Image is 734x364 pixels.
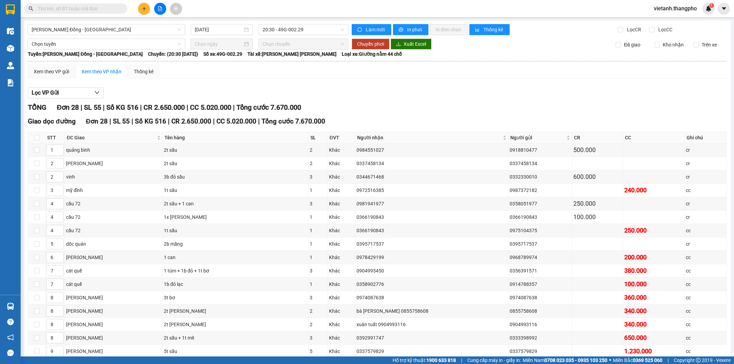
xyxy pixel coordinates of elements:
span: CC 5.020.000 [216,117,256,125]
div: cr [686,160,725,167]
button: Chuyển phơi [352,39,390,50]
span: Cung cấp máy in - giấy in: [467,356,521,364]
span: Số KG 516 [135,117,166,125]
div: 100.000 [624,279,683,289]
div: 1 [310,240,327,248]
span: notification [7,334,14,341]
div: cc [686,347,725,355]
strong: 1900 633 818 [426,357,456,363]
input: Chọn ngày [195,40,243,48]
button: aim [170,3,182,15]
strong: 0369 525 060 [633,357,662,363]
div: cầu 72 [66,213,161,221]
div: 500.000 [573,145,622,155]
span: Xuất Excel [404,40,426,48]
th: SL [309,132,328,143]
div: cc [686,280,725,288]
div: [PERSON_NAME] [66,321,161,328]
div: 0395717537 [357,240,507,248]
button: printerIn phơi [393,24,428,35]
div: 2 [310,146,327,154]
div: 1 can [164,254,307,261]
div: 0987372182 [510,186,571,194]
div: 200.000 [624,253,683,262]
div: Khác [329,307,354,315]
span: SL 55 [113,117,130,125]
div: Khác [329,347,354,355]
div: cr [686,213,725,221]
span: vietanh.thangpho [648,4,702,13]
img: solution-icon [7,79,14,86]
div: 0366190843 [510,213,571,221]
span: Chuyến: (20:30 [DATE]) [148,50,198,58]
span: copyright [696,358,701,363]
div: bà [PERSON_NAME] 0855758608 [357,307,507,315]
div: [PERSON_NAME] [66,254,161,261]
div: cc [686,227,725,234]
span: | [81,103,82,111]
div: 0358051977 [510,200,571,207]
img: warehouse-icon [7,28,14,35]
div: Khác [329,321,354,328]
div: 1t sầu [164,186,307,194]
div: 3 [310,267,327,275]
div: mỹ đình [66,186,161,194]
div: cầu 72 [66,200,161,207]
div: 1 [310,213,327,221]
div: vinh [66,173,161,181]
div: 3 [310,334,327,342]
div: 2t sầu [164,146,307,154]
div: cr [686,173,725,181]
div: 0981941977 [357,200,507,207]
div: 100.000 [573,212,622,222]
span: Lọc VP Gửi [32,88,59,97]
div: 0972516385 [357,186,507,194]
th: CR [572,132,623,143]
input: Tìm tên, số ĐT hoặc mã đơn [38,5,119,12]
th: Ghi chú [685,132,726,143]
div: Khác [329,200,354,207]
img: warehouse-icon [7,303,14,310]
div: 2 [310,307,327,315]
div: 2t [PERSON_NAME] [164,307,307,315]
button: file-add [154,3,166,15]
span: | [168,117,170,125]
span: Chọn tuyến [32,39,181,49]
div: Thống kê [134,68,153,75]
button: caret-down [718,3,730,15]
div: Khác [329,334,354,342]
span: Hỗ trợ kỹ thuật: [393,356,456,364]
span: | [109,117,111,125]
span: In phơi [407,26,423,33]
div: cc [686,294,725,301]
div: 240.000 [624,185,683,195]
div: 0337579829 [510,347,571,355]
div: 3 [310,200,327,207]
span: Kho nhận [660,41,687,49]
div: Xem theo VP gửi [34,68,69,75]
div: 0975104375 [510,227,571,234]
div: 3 [310,294,327,301]
th: Tên hàng [163,132,309,143]
button: Lọc VP Gửi [28,87,104,98]
div: 3b đỏ sầu [164,173,307,181]
div: 1 [310,280,327,288]
div: [PERSON_NAME] [66,294,161,301]
span: | [103,103,105,111]
span: Trên xe [699,41,720,49]
span: | [461,356,462,364]
span: Lọc CR [624,26,642,33]
div: 5 [310,347,327,355]
span: Thống kê [483,26,504,33]
div: cc [686,307,725,315]
div: cr [686,146,725,154]
div: 0344671468 [357,173,507,181]
div: xuân tuất 0904993116 [357,321,507,328]
img: icon-new-feature [705,6,712,12]
div: cc [686,334,725,342]
div: 0968789974 [510,254,571,261]
span: Đơn 28 [86,117,108,125]
button: plus [138,3,150,15]
div: 3 [310,173,327,181]
span: SL 55 [84,103,101,111]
